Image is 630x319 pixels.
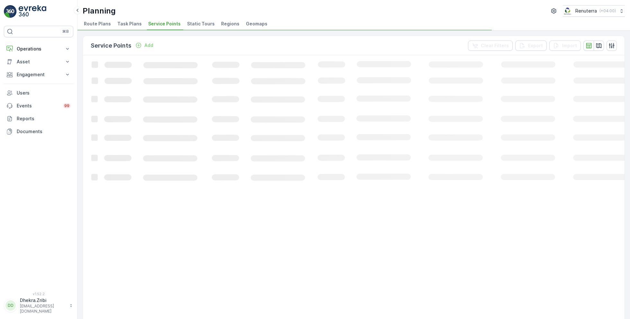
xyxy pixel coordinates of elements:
[17,128,71,135] p: Documents
[17,59,60,65] p: Asset
[4,87,73,99] a: Users
[144,42,153,49] p: Add
[91,41,131,50] p: Service Points
[17,115,71,122] p: Reports
[117,21,142,27] span: Task Plans
[62,29,69,34] p: ⌘B
[17,103,59,109] p: Events
[4,99,73,112] a: Events99
[17,46,60,52] p: Operations
[481,42,509,49] p: Clear Filters
[563,5,625,17] button: Renuterra(+04:00)
[528,42,543,49] p: Export
[515,41,547,51] button: Export
[563,7,573,14] img: Screenshot_2024-07-26_at_13.33.01.png
[5,300,16,311] div: DD
[468,41,513,51] button: Clear Filters
[221,21,239,27] span: Regions
[4,297,73,314] button: DDDhekra.Zribi[EMAIL_ADDRESS][DOMAIN_NAME]
[148,21,181,27] span: Service Points
[4,292,73,296] span: v 1.52.2
[4,68,73,81] button: Engagement
[599,8,616,14] p: ( +04:00 )
[4,112,73,125] a: Reports
[19,5,46,18] img: logo_light-DOdMpM7g.png
[4,125,73,138] a: Documents
[4,5,17,18] img: logo
[20,297,66,304] p: Dhekra.Zribi
[64,103,69,108] p: 99
[17,90,71,96] p: Users
[20,304,66,314] p: [EMAIL_ADDRESS][DOMAIN_NAME]
[17,71,60,78] p: Engagement
[246,21,267,27] span: Geomaps
[133,41,156,49] button: Add
[575,8,597,14] p: Renuterra
[84,21,111,27] span: Route Plans
[83,6,116,16] p: Planning
[562,42,577,49] p: Import
[4,42,73,55] button: Operations
[187,21,215,27] span: Static Tours
[549,41,581,51] button: Import
[4,55,73,68] button: Asset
